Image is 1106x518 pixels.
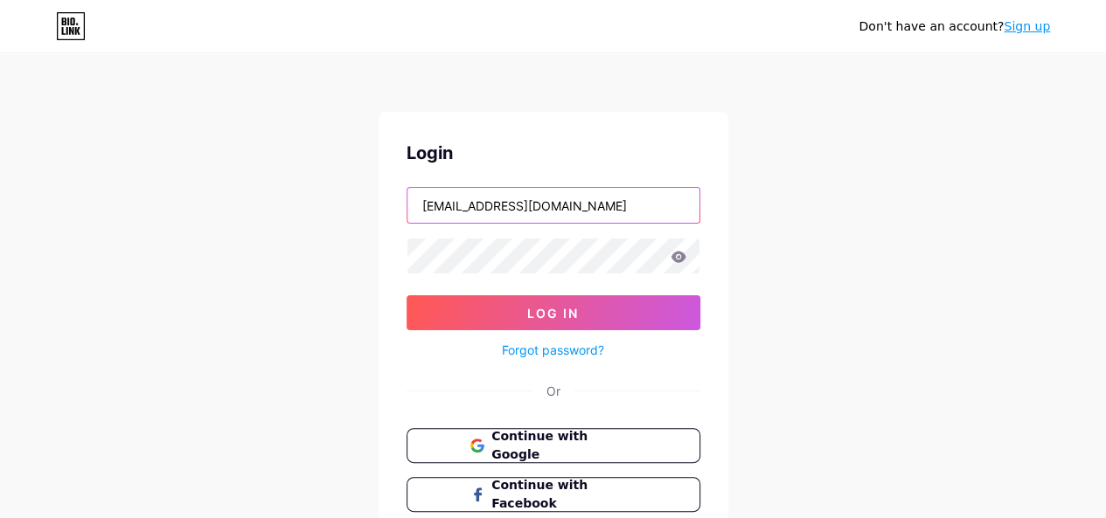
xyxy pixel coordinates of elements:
[407,295,700,330] button: Log In
[502,341,604,359] a: Forgot password?
[546,382,560,400] div: Or
[407,477,700,512] button: Continue with Facebook
[491,427,636,464] span: Continue with Google
[527,306,579,321] span: Log In
[491,476,636,513] span: Continue with Facebook
[407,140,700,166] div: Login
[407,428,700,463] button: Continue with Google
[407,188,699,223] input: Username
[859,17,1050,36] div: Don't have an account?
[1004,19,1050,33] a: Sign up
